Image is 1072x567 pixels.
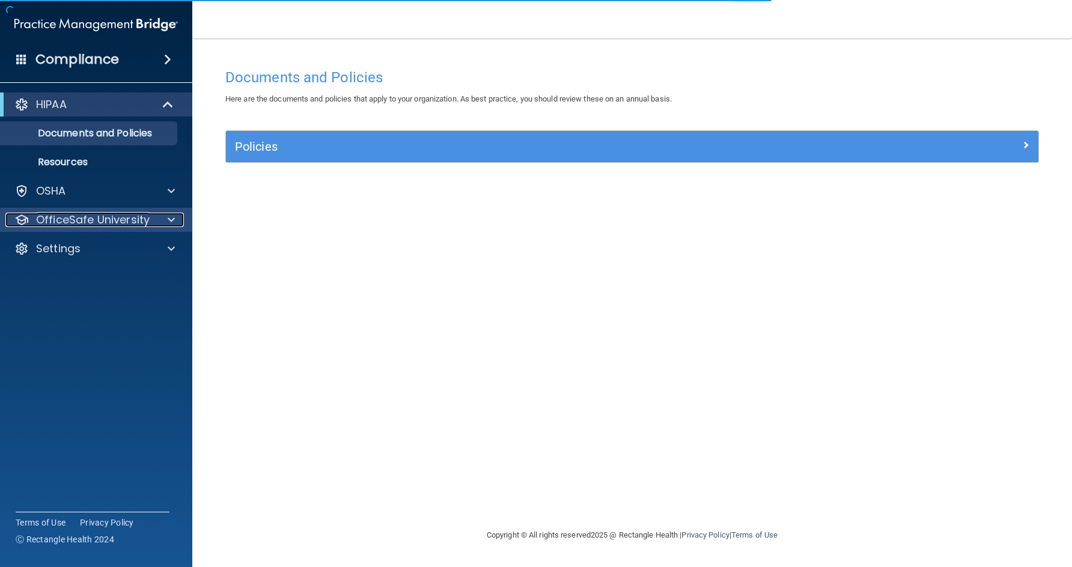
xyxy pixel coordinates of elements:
[35,51,119,68] h4: Compliance
[8,156,172,168] p: Resources
[14,97,174,112] a: HIPAA
[864,482,1058,530] iframe: Drift Widget Chat Controller
[36,213,150,227] p: OfficeSafe University
[14,241,175,256] a: Settings
[36,97,67,112] p: HIPAA
[413,516,851,554] div: Copyright © All rights reserved 2025 @ Rectangle Health | |
[14,13,178,37] img: PMB logo
[681,530,729,539] a: Privacy Policy
[731,530,778,539] a: Terms of Use
[14,213,175,227] a: OfficeSafe University
[235,137,1029,156] a: Policies
[14,184,175,198] a: OSHA
[80,517,134,529] a: Privacy Policy
[36,184,66,198] p: OSHA
[225,70,1039,85] h4: Documents and Policies
[235,140,826,153] h5: Policies
[16,533,114,545] span: Ⓒ Rectangle Health 2024
[16,517,65,529] a: Terms of Use
[8,127,172,139] p: Documents and Policies
[36,241,81,256] p: Settings
[225,94,672,103] span: Here are the documents and policies that apply to your organization. As best practice, you should...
